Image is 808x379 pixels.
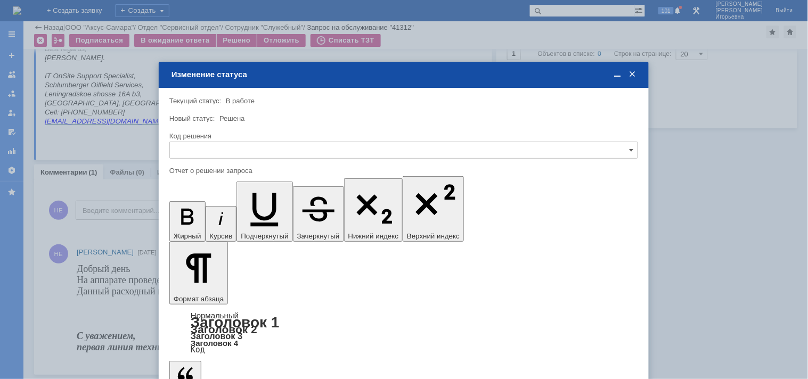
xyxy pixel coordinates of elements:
[191,323,257,335] a: Заголовок 2
[191,311,239,320] a: Нормальный
[169,133,636,139] div: Код решения
[191,345,205,355] a: Код
[403,176,464,242] button: Верхний индекс
[169,312,638,353] div: Формат абзаца
[226,97,255,105] span: В работе
[174,232,201,240] span: Жирный
[191,339,238,348] a: Заголовок 4
[627,70,638,79] span: Закрыть
[169,167,636,174] div: Отчет о решении запроса
[191,331,242,341] a: Заголовок 3
[348,232,399,240] span: Нижний индекс
[169,114,215,122] label: Новый статус:
[241,232,288,240] span: Подчеркнутый
[210,232,233,240] span: Курсив
[613,70,623,79] span: Свернуть (Ctrl + M)
[169,97,221,105] label: Текущий статус:
[191,314,280,331] a: Заголовок 1
[219,114,244,122] span: Решена
[293,186,344,242] button: Зачеркнутый
[172,70,638,79] div: Изменение статуса
[344,178,403,242] button: Нижний индекс
[297,232,340,240] span: Зачеркнутый
[236,182,292,242] button: Подчеркнутый
[169,201,206,242] button: Жирный
[174,295,224,303] span: Формат абзаца
[206,206,237,242] button: Курсив
[169,242,228,304] button: Формат абзаца
[407,232,460,240] span: Верхний индекс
